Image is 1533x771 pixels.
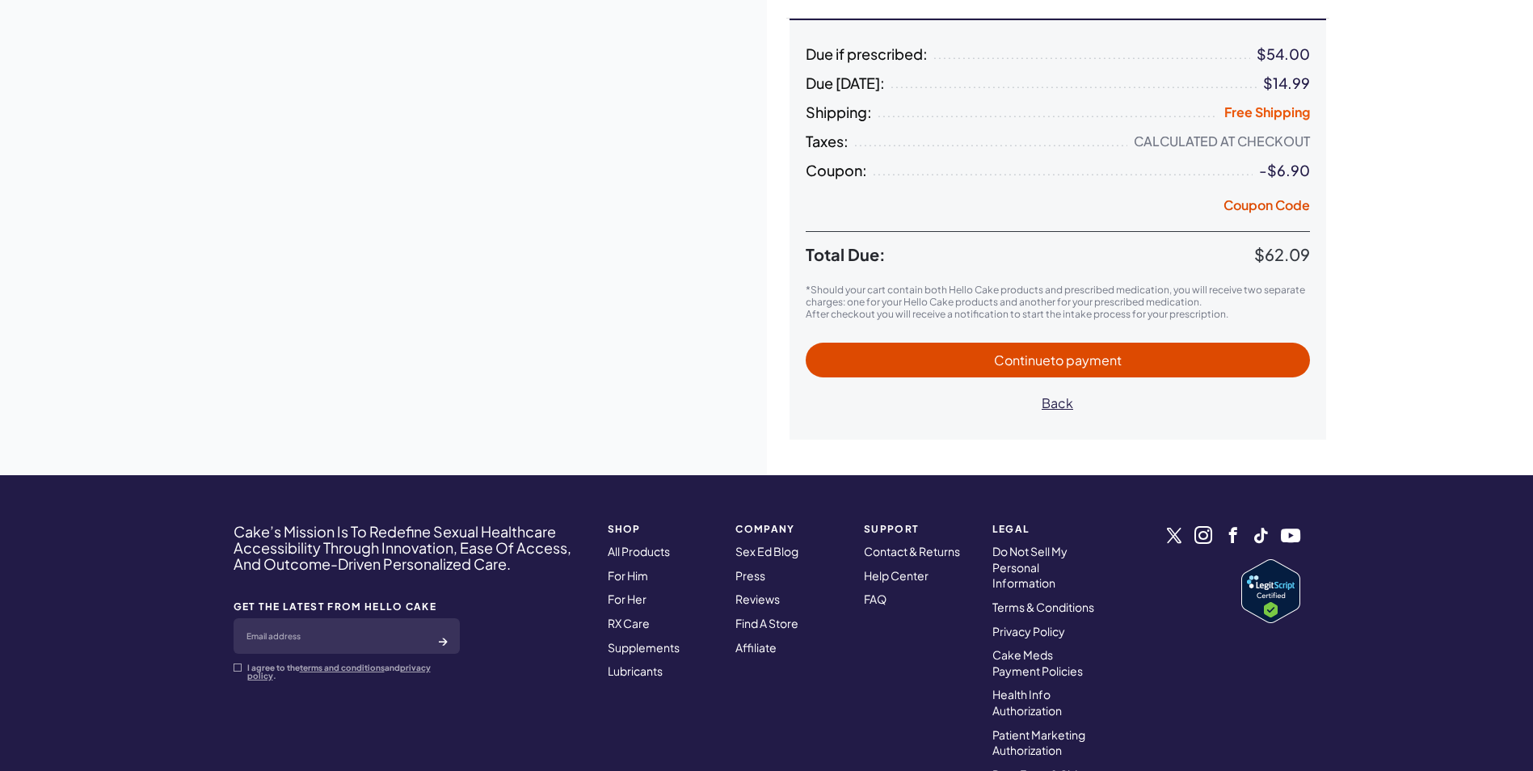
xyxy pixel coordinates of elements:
[806,46,928,62] span: Due if prescribed:
[806,104,872,120] span: Shipping:
[992,624,1065,638] a: Privacy Policy
[1042,394,1073,411] span: Back
[806,162,867,179] span: Coupon:
[300,663,385,672] a: terms and conditions
[992,727,1085,758] a: Patient Marketing Authorization
[1241,559,1300,623] img: Verify Approval for www.hellocake.com
[1051,352,1122,369] span: to payment
[608,664,663,678] a: Lubricants
[247,663,431,680] a: privacy policy
[608,544,670,558] a: All Products
[864,524,973,534] strong: Support
[735,592,780,606] a: Reviews
[864,592,887,606] a: FAQ
[806,343,1310,377] button: Continueto payment
[234,524,587,571] h4: Cake’s Mission Is To Redefine Sexual Healthcare Accessibility Through Innovation, Ease Of Access,...
[1224,103,1310,120] span: Free Shipping
[864,568,929,583] a: Help Center
[1257,46,1310,62] div: $54.00
[247,664,460,680] p: I agree to the and .
[1263,75,1310,91] div: $14.99
[1254,244,1310,264] span: $62.09
[735,568,765,583] a: Press
[806,133,849,150] span: Taxes:
[992,524,1101,534] strong: Legal
[992,544,1068,590] a: Do Not Sell My Personal Information
[735,640,777,655] a: Affiliate
[1134,133,1310,150] div: Calculated at Checkout
[1259,162,1310,179] div: -$6.90
[992,647,1083,678] a: Cake Meds Payment Policies
[608,616,650,630] a: RX Care
[992,600,1094,614] a: Terms & Conditions
[992,687,1062,718] a: Health Info Authorization
[864,544,960,558] a: Contact & Returns
[735,616,798,630] a: Find A Store
[806,308,1228,320] span: After checkout you will receive a notification to start the intake process for your prescription.
[1223,196,1310,219] button: Coupon Code
[1026,385,1089,420] button: Back
[234,601,460,612] strong: GET THE LATEST FROM HELLO CAKE
[608,640,680,655] a: Supplements
[806,284,1310,308] p: *Should your cart contain both Hello Cake products and prescribed medication, you will receive tw...
[608,568,648,583] a: For Him
[994,352,1122,369] span: Continue
[608,592,646,606] a: For Her
[735,524,844,534] strong: COMPANY
[806,75,885,91] span: Due [DATE]:
[735,544,798,558] a: Sex Ed Blog
[1241,559,1300,623] a: Verify LegitScript Approval for www.hellocake.com
[806,245,1254,264] span: Total Due:
[608,524,717,534] strong: SHOP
